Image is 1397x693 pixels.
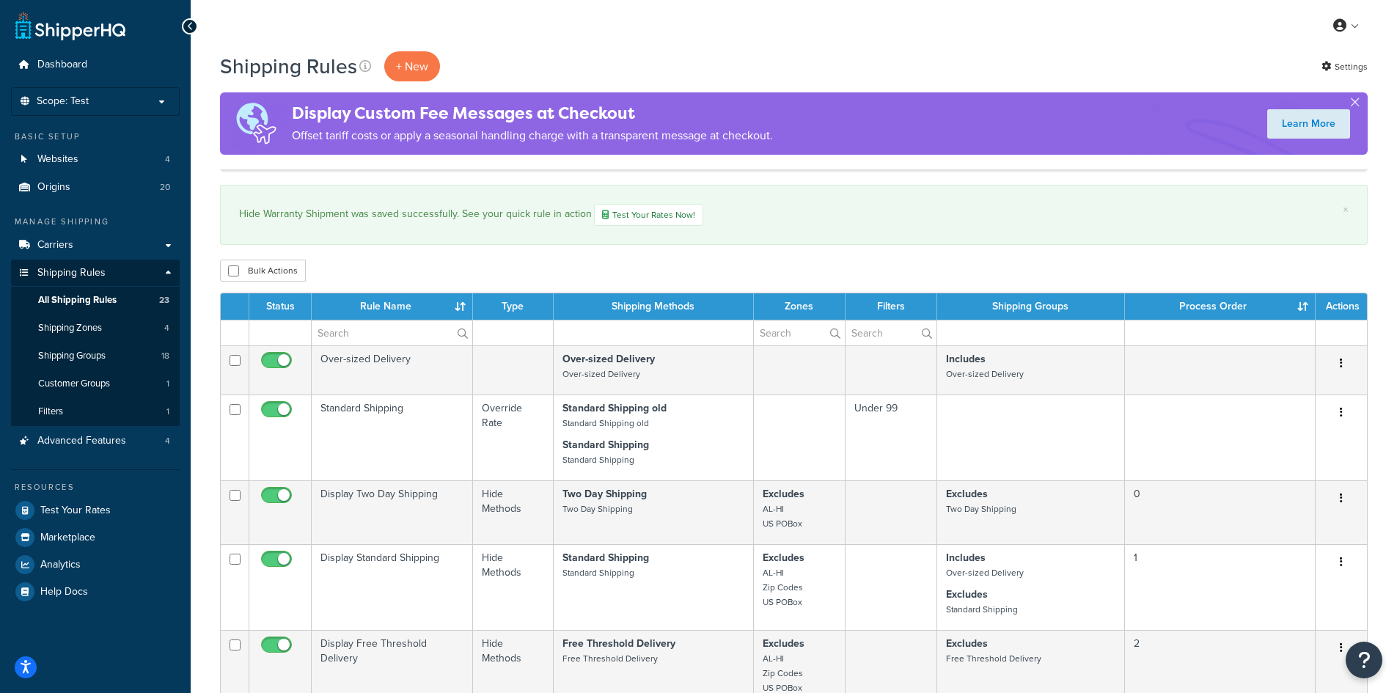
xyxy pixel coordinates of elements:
small: Over-sized Delivery [562,367,640,381]
li: Analytics [11,551,180,578]
li: Websites [11,146,180,173]
small: Free Threshold Delivery [562,652,658,665]
strong: Excludes [763,550,804,565]
li: Advanced Features [11,428,180,455]
a: Help Docs [11,579,180,605]
span: 18 [161,350,169,362]
span: 20 [160,181,170,194]
small: Over-sized Delivery [946,566,1024,579]
small: Two Day Shipping [562,502,633,516]
span: 4 [164,322,169,334]
small: AL-HI US POBox [763,502,802,530]
a: Advanced Features 4 [11,428,180,455]
td: Display Standard Shipping [312,544,473,630]
span: Shipping Groups [38,350,106,362]
a: Test Your Rates [11,497,180,524]
span: Filters [38,406,63,418]
th: Rule Name : activate to sort column ascending [312,293,473,320]
a: Shipping Zones 4 [11,315,180,342]
a: × [1343,204,1349,216]
a: Carriers [11,232,180,259]
input: Search [846,320,936,345]
small: AL-HI Zip Codes US POBox [763,566,803,609]
a: Shipping Groups 18 [11,342,180,370]
span: Analytics [40,559,81,571]
div: Resources [11,481,180,494]
td: 1 [1125,544,1316,630]
span: 4 [165,435,170,447]
div: Basic Setup [11,131,180,143]
small: Standard Shipping [946,603,1018,616]
li: Shipping Rules [11,260,180,427]
li: Shipping Groups [11,342,180,370]
th: Shipping Groups [937,293,1124,320]
p: Offset tariff costs or apply a seasonal handling charge with a transparent message at checkout. [292,125,773,146]
span: Customer Groups [38,378,110,390]
th: Status [249,293,312,320]
span: Scope: Test [37,95,89,108]
a: Dashboard [11,51,180,78]
td: Hide Methods [473,480,553,544]
a: All Shipping Rules 23 [11,287,180,314]
a: Filters 1 [11,398,180,425]
a: Origins 20 [11,174,180,201]
strong: Free Threshold Delivery [562,636,675,651]
button: Bulk Actions [220,260,306,282]
strong: Over-sized Delivery [562,351,655,367]
a: Websites 4 [11,146,180,173]
strong: Excludes [946,636,988,651]
h1: Shipping Rules [220,52,357,81]
span: Help Docs [40,586,88,598]
li: Origins [11,174,180,201]
th: Zones [754,293,846,320]
th: Filters [846,293,937,320]
img: duties-banner-06bc72dcb5fe05cb3f9472aba00be2ae8eb53ab6f0d8bb03d382ba314ac3c341.png [220,92,292,155]
div: Hide Warranty Shipment was saved successfully. See your quick rule in action [239,204,1349,226]
button: Open Resource Center [1346,642,1382,678]
th: Process Order : activate to sort column ascending [1125,293,1316,320]
small: Over-sized Delivery [946,367,1024,381]
td: Under 99 [846,395,937,480]
span: Carriers [37,239,73,252]
strong: Standard Shipping old [562,400,667,416]
p: + New [384,51,440,81]
th: Actions [1316,293,1367,320]
span: Marketplace [40,532,95,544]
td: Over-sized Delivery [312,345,473,395]
li: Shipping Zones [11,315,180,342]
span: Websites [37,153,78,166]
td: Display Two Day Shipping [312,480,473,544]
a: Test Your Rates Now! [594,204,703,226]
span: Shipping Zones [38,322,102,334]
strong: Includes [946,351,986,367]
td: Hide Methods [473,544,553,630]
span: Shipping Rules [37,267,106,279]
td: Standard Shipping [312,395,473,480]
li: All Shipping Rules [11,287,180,314]
strong: Includes [946,550,986,565]
strong: Standard Shipping [562,437,649,452]
small: Free Threshold Delivery [946,652,1041,665]
span: 1 [166,406,169,418]
li: Filters [11,398,180,425]
strong: Two Day Shipping [562,486,647,502]
small: Standard Shipping [562,453,634,466]
small: Standard Shipping [562,566,634,579]
strong: Standard Shipping [562,550,649,565]
th: Type [473,293,553,320]
span: 4 [165,153,170,166]
strong: Excludes [946,587,988,602]
span: Advanced Features [37,435,126,447]
a: Marketplace [11,524,180,551]
span: 1 [166,378,169,390]
h4: Display Custom Fee Messages at Checkout [292,101,773,125]
th: Shipping Methods [554,293,754,320]
td: 0 [1125,480,1316,544]
span: Dashboard [37,59,87,71]
a: ShipperHQ Home [15,11,125,40]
